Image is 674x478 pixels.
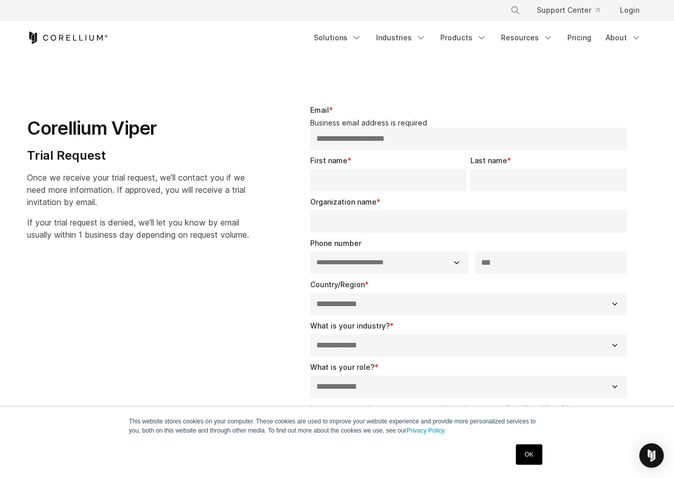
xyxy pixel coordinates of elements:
[561,29,597,47] a: Pricing
[27,217,249,240] span: If your trial request is denied, we'll let you know by email usually within 1 business day depend...
[308,29,368,47] a: Solutions
[27,172,245,207] span: Once we receive your trial request, we'll contact you if we need more information. If approved, y...
[308,29,647,47] div: Navigation Menu
[612,1,647,19] a: Login
[310,239,361,247] span: Phone number
[310,321,390,330] span: What is your industry?
[310,156,347,165] span: First name
[498,1,647,19] div: Navigation Menu
[310,197,377,206] span: Organization name
[310,118,631,128] legend: Business email address is required
[129,417,545,435] p: This website stores cookies on your computer. These cookies are used to improve your website expe...
[639,443,664,468] div: Open Intercom Messenger
[27,32,108,44] a: Corellium Home
[407,427,446,434] a: Privacy Policy.
[310,363,375,371] span: What is your role?
[529,1,608,19] a: Support Center
[434,29,493,47] a: Products
[370,29,432,47] a: Industries
[516,444,542,465] a: OK
[470,156,507,165] span: Last name
[310,106,329,114] span: Email
[495,29,559,47] a: Resources
[600,29,647,47] a: About
[506,1,525,19] button: Search
[310,404,565,413] span: How many people on your team would need access to Corellium Viper?
[27,148,249,163] h4: Trial Request
[310,280,365,289] span: Country/Region
[27,117,249,140] h1: Corellium Viper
